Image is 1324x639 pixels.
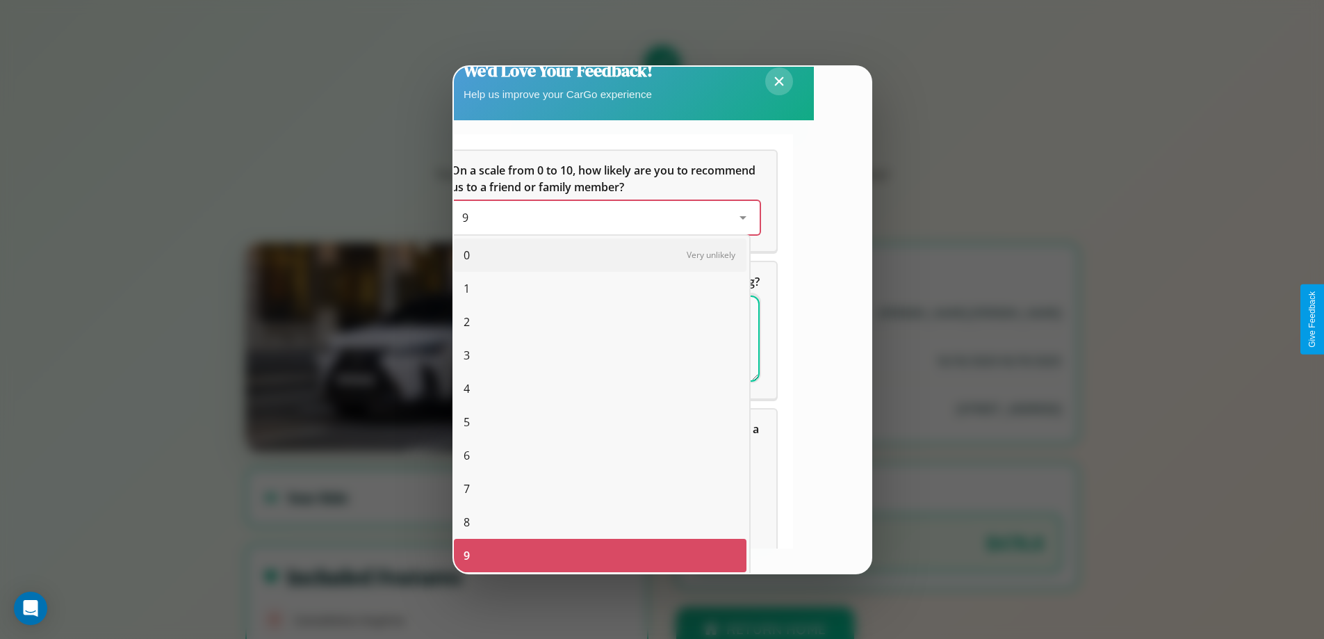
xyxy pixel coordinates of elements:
[464,447,470,464] span: 6
[464,414,470,430] span: 5
[454,372,746,405] div: 4
[454,472,746,505] div: 7
[462,210,468,225] span: 9
[454,339,746,372] div: 3
[454,439,746,472] div: 6
[14,592,47,625] div: Open Intercom Messenger
[451,162,760,195] h5: On a scale from 0 to 10, how likely are you to recommend us to a friend or family member?
[464,514,470,531] span: 8
[451,201,760,234] div: On a scale from 0 to 10, how likely are you to recommend us to a friend or family member?
[464,280,470,297] span: 1
[451,163,758,195] span: On a scale from 0 to 10, how likely are you to recommend us to a friend or family member?
[464,247,470,264] span: 0
[454,539,746,572] div: 9
[464,547,470,564] span: 9
[464,85,653,104] p: Help us improve your CarGo experience
[454,272,746,305] div: 1
[451,274,760,289] span: What can we do to make your experience more satisfying?
[464,347,470,364] span: 3
[464,480,470,497] span: 7
[454,505,746,539] div: 8
[454,305,746,339] div: 2
[464,380,470,397] span: 4
[454,405,746,439] div: 5
[687,249,735,261] span: Very unlikely
[1307,291,1317,348] div: Give Feedback
[451,421,762,453] span: Which of the following features do you value the most in a vehicle?
[464,59,653,82] h2: We'd Love Your Feedback!
[454,238,746,272] div: 0
[464,314,470,330] span: 2
[454,572,746,606] div: 10
[434,151,776,251] div: On a scale from 0 to 10, how likely are you to recommend us to a friend or family member?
